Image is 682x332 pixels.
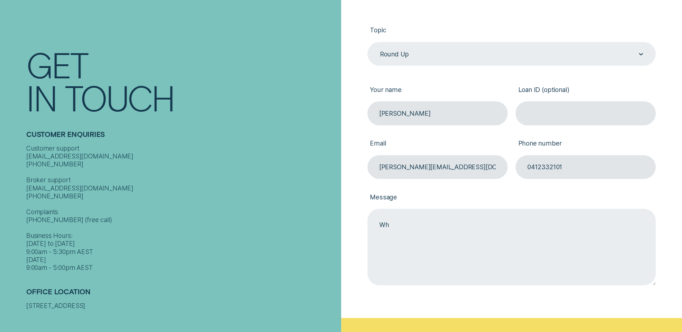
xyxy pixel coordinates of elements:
h2: Office Location [26,287,337,302]
div: [STREET_ADDRESS] [26,302,337,310]
div: Get [26,48,88,81]
label: Loan ID (optional) [516,79,656,101]
label: Phone number [516,133,656,155]
label: Your name [367,79,508,101]
textarea: Why [367,209,656,285]
label: Topic [367,20,656,42]
div: Customer support [EMAIL_ADDRESS][DOMAIN_NAME] [PHONE_NUMBER] Broker support [EMAIL_ADDRESS][DOMAI... [26,144,337,272]
div: Round Up [380,50,409,58]
div: In [26,81,56,114]
div: Touch [65,81,174,114]
label: Message [367,187,656,209]
h2: Customer Enquiries [26,130,337,144]
label: Email [367,133,508,155]
h1: Get In Touch [26,48,337,114]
